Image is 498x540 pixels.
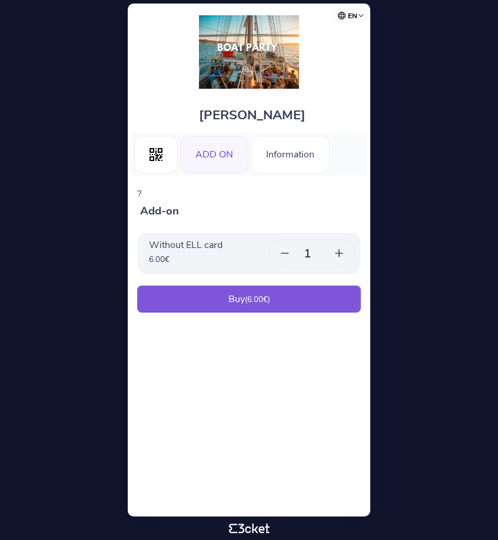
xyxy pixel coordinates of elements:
[180,136,248,173] div: ADD ON
[149,254,170,265] small: €
[199,106,306,124] span: [PERSON_NAME]
[180,147,248,160] a: ADD ON
[137,203,361,219] h3: Add-on
[247,294,263,305] span: 6.00
[137,187,361,200] p: ?
[251,147,330,160] a: Information
[137,286,361,313] div: Buy
[149,254,165,265] span: 6.00
[199,15,298,89] img: Boat Party
[137,286,361,313] button: Buy(6.00€)
[245,294,270,305] small: ( €)
[149,239,223,251] p: Without ELL card
[251,136,330,173] div: Information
